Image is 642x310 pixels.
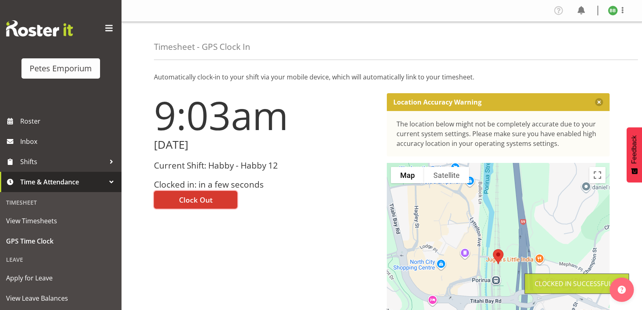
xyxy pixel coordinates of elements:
h4: Timesheet - GPS Clock In [154,42,250,51]
h3: Current Shift: Habby - Habby 12 [154,161,377,170]
h3: Clocked in: in a few seconds [154,180,377,189]
img: beena-bist9974.jpg [608,6,618,15]
button: Show satellite imagery [424,167,469,183]
button: Close message [595,98,603,106]
span: Shifts [20,156,105,168]
img: help-xxl-2.png [618,286,626,294]
a: Apply for Leave [2,268,119,288]
a: View Timesheets [2,211,119,231]
a: View Leave Balances [2,288,119,308]
span: Time & Attendance [20,176,105,188]
span: Apply for Leave [6,272,115,284]
button: Clock Out [154,191,237,209]
span: View Leave Balances [6,292,115,304]
h1: 9:03am [154,93,377,137]
span: GPS Time Clock [6,235,115,247]
button: Toggle fullscreen view [589,167,606,183]
p: Location Accuracy Warning [393,98,482,106]
div: The location below might not be completely accurate due to your current system settings. Please m... [397,119,600,148]
img: Rosterit website logo [6,20,73,36]
div: Timesheet [2,194,119,211]
div: Petes Emporium [30,62,92,75]
span: Feedback [631,135,638,164]
div: Leave [2,251,119,268]
p: Automatically clock-in to your shift via your mobile device, which will automatically link to you... [154,72,610,82]
span: Inbox [20,135,117,148]
button: Show street map [391,167,424,183]
a: GPS Time Clock [2,231,119,251]
div: Clocked in Successfully [535,279,619,289]
h2: [DATE] [154,139,377,151]
span: Clock Out [179,195,213,205]
span: Roster [20,115,117,127]
button: Feedback - Show survey [627,127,642,182]
span: View Timesheets [6,215,115,227]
